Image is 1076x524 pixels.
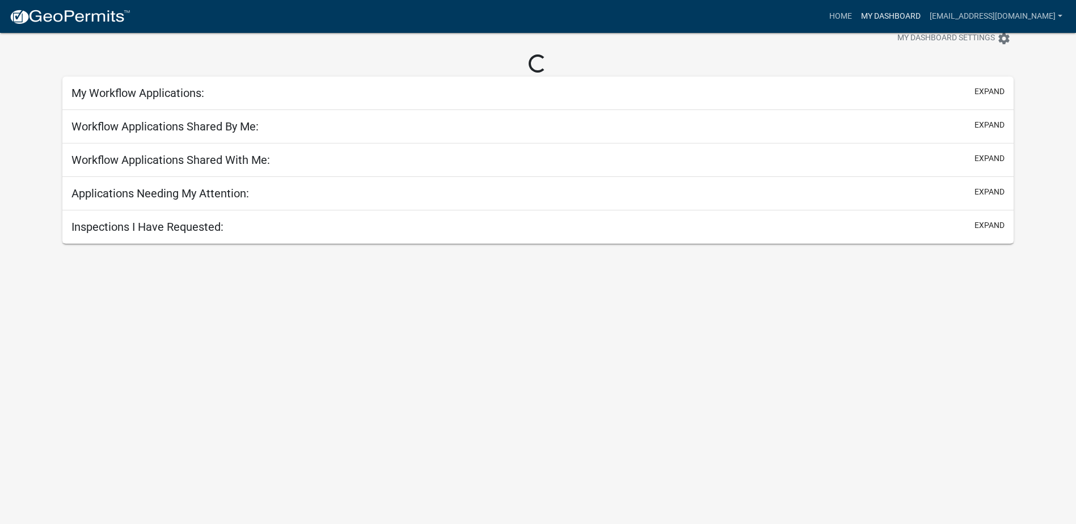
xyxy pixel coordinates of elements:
[71,187,249,200] h5: Applications Needing My Attention:
[856,6,925,27] a: My Dashboard
[974,153,1005,164] button: expand
[71,120,259,133] h5: Workflow Applications Shared By Me:
[888,27,1020,49] button: My Dashboard Settingssettings
[925,6,1067,27] a: [EMAIL_ADDRESS][DOMAIN_NAME]
[997,32,1011,45] i: settings
[897,32,995,45] span: My Dashboard Settings
[974,219,1005,231] button: expand
[71,220,223,234] h5: Inspections I Have Requested:
[974,86,1005,98] button: expand
[825,6,856,27] a: Home
[71,153,270,167] h5: Workflow Applications Shared With Me:
[974,119,1005,131] button: expand
[974,186,1005,198] button: expand
[71,86,204,100] h5: My Workflow Applications:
